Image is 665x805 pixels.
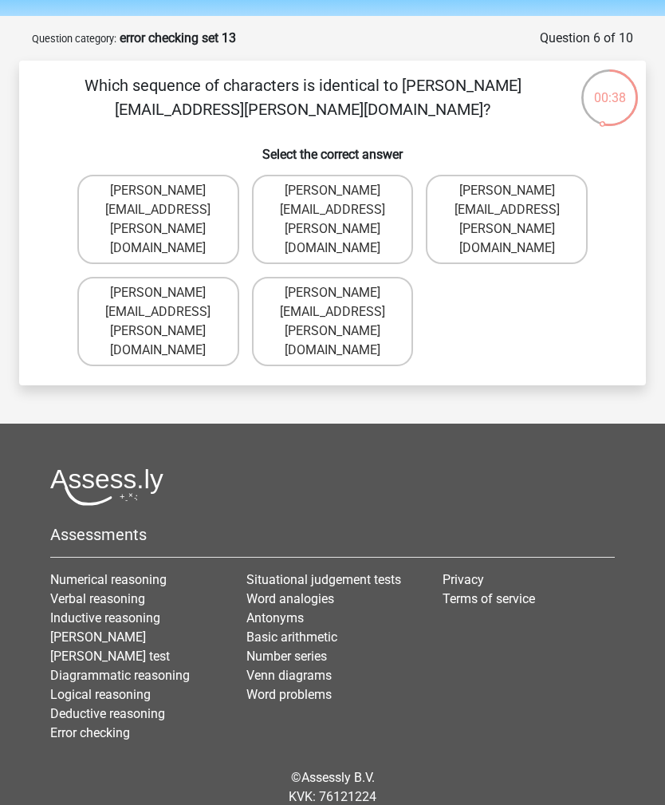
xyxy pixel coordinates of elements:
div: 00:38 [580,68,639,108]
h5: Assessments [50,525,615,544]
a: Venn diagrams [246,668,332,683]
a: Antonyms [246,610,304,625]
label: [PERSON_NAME][EMAIL_ADDRESS][PERSON_NAME][DOMAIN_NAME] [77,175,239,264]
a: Logical reasoning [50,687,151,702]
a: Inductive reasoning [50,610,160,625]
label: [PERSON_NAME][EMAIL_ADDRESS][PERSON_NAME][DOMAIN_NAME] [252,175,414,264]
a: Terms of service [443,591,535,606]
label: [PERSON_NAME][EMAIL_ADDRESS][PERSON_NAME][DOMAIN_NAME] [252,277,414,366]
div: Question 6 of 10 [540,29,633,48]
a: Word analogies [246,591,334,606]
h6: Select the correct answer [45,134,620,162]
strong: error checking set 13 [120,30,236,45]
a: Basic arithmetic [246,629,337,645]
a: Error checking [50,725,130,740]
a: [PERSON_NAME] [PERSON_NAME] test [50,629,170,664]
a: Situational judgement tests [246,572,401,587]
label: [PERSON_NAME][EMAIL_ADDRESS][PERSON_NAME][DOMAIN_NAME] [426,175,588,264]
label: [PERSON_NAME][EMAIL_ADDRESS][PERSON_NAME][DOMAIN_NAME] [77,277,239,366]
p: Which sequence of characters is identical to [PERSON_NAME][EMAIL_ADDRESS][PERSON_NAME][DOMAIN_NAME]? [45,73,561,121]
small: Question category: [32,33,116,45]
a: Number series [246,649,327,664]
a: Deductive reasoning [50,706,165,721]
a: Word problems [246,687,332,702]
a: Privacy [443,572,484,587]
a: Diagrammatic reasoning [50,668,190,683]
img: Assessly logo [50,468,163,506]
a: Assessly B.V. [301,770,375,785]
a: Verbal reasoning [50,591,145,606]
a: Numerical reasoning [50,572,167,587]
